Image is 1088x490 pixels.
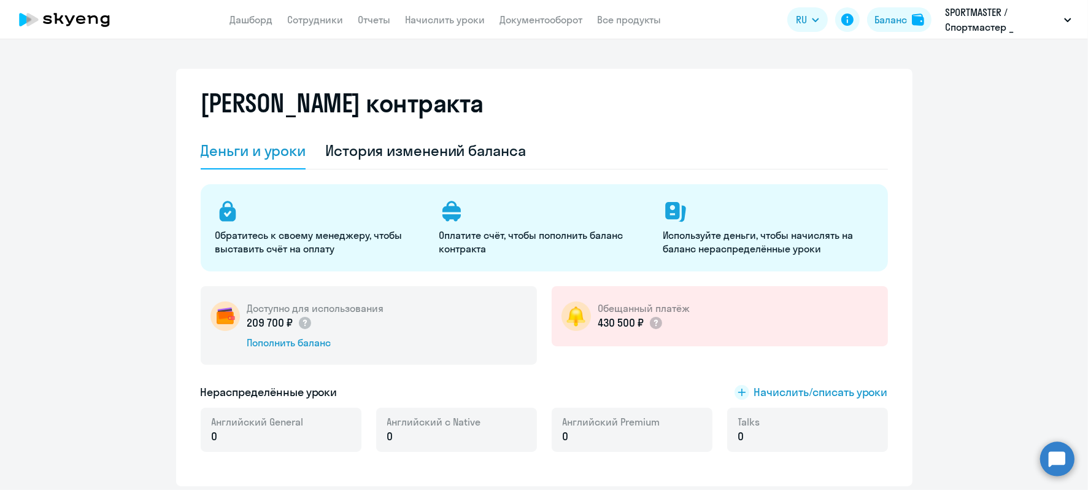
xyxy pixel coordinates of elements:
[288,14,344,26] a: Сотрудники
[874,12,907,27] div: Баланс
[201,384,338,400] h5: Нераспределённые уроки
[939,5,1078,34] button: SPORTMASTER / Спортмастер _ Кафетерий, Остин Adults (предоплата)
[663,228,873,255] p: Используйте деньги, чтобы начислять на баланс нераспределённые уроки
[561,301,591,331] img: bell-circle.png
[787,7,828,32] button: RU
[247,336,384,349] div: Пополнить баланс
[754,384,888,400] span: Начислить/списать уроки
[738,429,744,445] span: 0
[212,429,218,445] span: 0
[230,14,273,26] a: Дашборд
[406,14,485,26] a: Начислить уроки
[598,315,690,331] p: 430 500 ₽
[945,5,1059,34] p: SPORTMASTER / Спортмастер _ Кафетерий, Остин Adults (предоплата)
[500,14,583,26] a: Документооборот
[247,315,313,331] p: 209 700 ₽
[738,415,760,429] span: Talks
[325,141,526,160] div: История изменений баланса
[563,429,569,445] span: 0
[796,12,807,27] span: RU
[201,88,484,118] h2: [PERSON_NAME] контракта
[598,14,662,26] a: Все продукты
[439,228,649,255] p: Оплатите счёт, чтобы пополнить баланс контракта
[212,415,304,429] span: Английский General
[912,14,924,26] img: balance
[247,301,384,315] h5: Доступно для использования
[387,429,393,445] span: 0
[201,141,306,160] div: Деньги и уроки
[215,228,425,255] p: Обратитесь к своему менеджеру, чтобы выставить счёт на оплату
[358,14,391,26] a: Отчеты
[598,301,690,315] h5: Обещанный платёж
[387,415,481,429] span: Английский с Native
[210,301,240,331] img: wallet-circle.png
[563,415,660,429] span: Английский Premium
[867,7,932,32] button: Балансbalance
